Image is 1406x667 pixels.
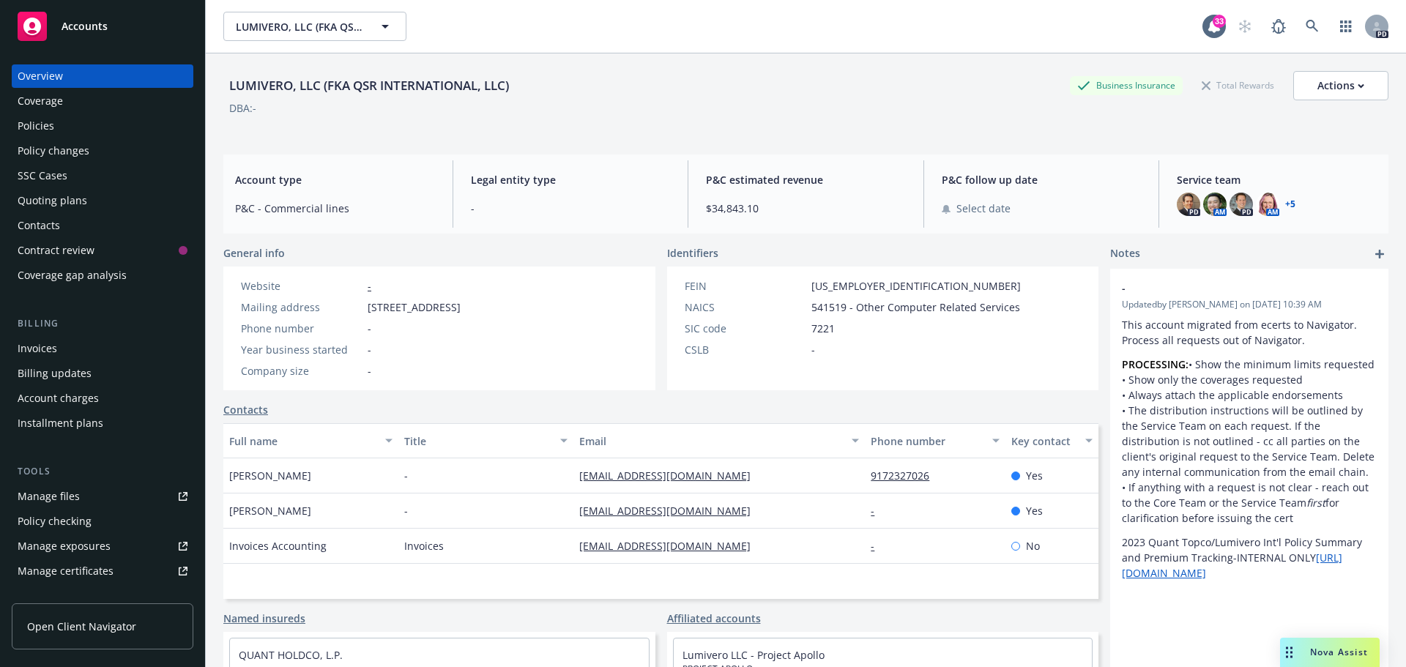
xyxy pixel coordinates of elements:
[18,114,54,138] div: Policies
[942,172,1142,187] span: P&C follow up date
[12,411,193,435] a: Installment plans
[12,464,193,479] div: Tools
[12,214,193,237] a: Contacts
[1280,638,1298,667] div: Drag to move
[12,534,193,558] span: Manage exposures
[12,337,193,360] a: Invoices
[12,189,193,212] a: Quoting plans
[241,363,362,379] div: Company size
[1026,538,1040,554] span: No
[27,619,136,634] span: Open Client Navigator
[1256,193,1279,216] img: photo
[12,239,193,262] a: Contract review
[1026,503,1043,518] span: Yes
[685,278,806,294] div: FEIN
[685,342,806,357] div: CSLB
[229,503,311,518] span: [PERSON_NAME]
[12,64,193,88] a: Overview
[1005,423,1098,458] button: Key contact
[1371,245,1388,263] a: add
[241,299,362,315] div: Mailing address
[865,423,1005,458] button: Phone number
[229,468,311,483] span: [PERSON_NAME]
[368,299,461,315] span: [STREET_ADDRESS]
[223,12,406,41] button: LUMIVERO, LLC (FKA QSR INTERNATIONAL, LLC)
[18,584,86,608] div: Manage BORs
[811,299,1020,315] span: 541519 - Other Computer Related Services
[1177,193,1200,216] img: photo
[1230,193,1253,216] img: photo
[1306,496,1325,510] em: first
[12,584,193,608] a: Manage BORs
[223,423,398,458] button: Full name
[1230,12,1260,41] a: Start snowing
[368,342,371,357] span: -
[18,534,111,558] div: Manage exposures
[368,363,371,379] span: -
[18,559,114,583] div: Manage certificates
[682,648,825,662] a: Lumivero LLC - Project Apollo
[229,433,376,449] div: Full name
[1122,317,1377,348] p: This account migrated from ecerts to Navigator. Process all requests out of Navigator.
[18,411,103,435] div: Installment plans
[223,245,285,261] span: General info
[1110,269,1388,592] div: -Updatedby [PERSON_NAME] on [DATE] 10:39 AMThis account migrated from ecerts to Navigator. Proces...
[229,538,327,554] span: Invoices Accounting
[1194,76,1282,94] div: Total Rewards
[18,214,60,237] div: Contacts
[1264,12,1293,41] a: Report a Bug
[1177,172,1377,187] span: Service team
[579,433,843,449] div: Email
[1122,280,1339,296] span: -
[12,6,193,47] a: Accounts
[235,172,435,187] span: Account type
[1110,245,1140,263] span: Notes
[1122,298,1377,311] span: Updated by [PERSON_NAME] on [DATE] 10:39 AM
[1122,534,1377,581] p: 2023 Quant Topco/Lumivero Int'l Policy Summary and Premium Tracking-INTERNAL ONLY
[239,648,343,662] a: QUANT HOLDCO, L.P.
[12,114,193,138] a: Policies
[236,19,362,34] span: LUMIVERO, LLC (FKA QSR INTERNATIONAL, LLC)
[235,201,435,216] span: P&C - Commercial lines
[1122,357,1189,371] strong: PROCESSING:
[811,321,835,336] span: 7221
[12,387,193,410] a: Account charges
[223,76,515,95] div: LUMIVERO, LLC (FKA QSR INTERNATIONAL, LLC)
[368,321,371,336] span: -
[229,100,256,116] div: DBA: -
[12,559,193,583] a: Manage certificates
[404,503,408,518] span: -
[811,278,1021,294] span: [US_EMPLOYER_IDENTIFICATION_NUMBER]
[811,342,815,357] span: -
[871,433,983,449] div: Phone number
[18,64,63,88] div: Overview
[956,201,1011,216] span: Select date
[667,611,761,626] a: Affiliated accounts
[706,172,906,187] span: P&C estimated revenue
[579,469,762,482] a: [EMAIL_ADDRESS][DOMAIN_NAME]
[241,321,362,336] div: Phone number
[18,387,99,410] div: Account charges
[398,423,573,458] button: Title
[223,402,268,417] a: Contacts
[12,316,193,331] div: Billing
[1298,12,1327,41] a: Search
[18,337,57,360] div: Invoices
[223,611,305,626] a: Named insureds
[1122,357,1377,526] p: • Show the minimum limits requested • Show only the coverages requested • Always attach the appli...
[12,164,193,187] a: SSC Cases
[12,362,193,385] a: Billing updates
[18,362,92,385] div: Billing updates
[573,423,865,458] button: Email
[12,139,193,163] a: Policy changes
[471,201,671,216] span: -
[18,239,94,262] div: Contract review
[1317,72,1364,100] div: Actions
[706,201,906,216] span: $34,843.10
[18,89,63,113] div: Coverage
[1011,433,1076,449] div: Key contact
[1310,646,1368,658] span: Nova Assist
[1293,71,1388,100] button: Actions
[1026,468,1043,483] span: Yes
[1070,76,1183,94] div: Business Insurance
